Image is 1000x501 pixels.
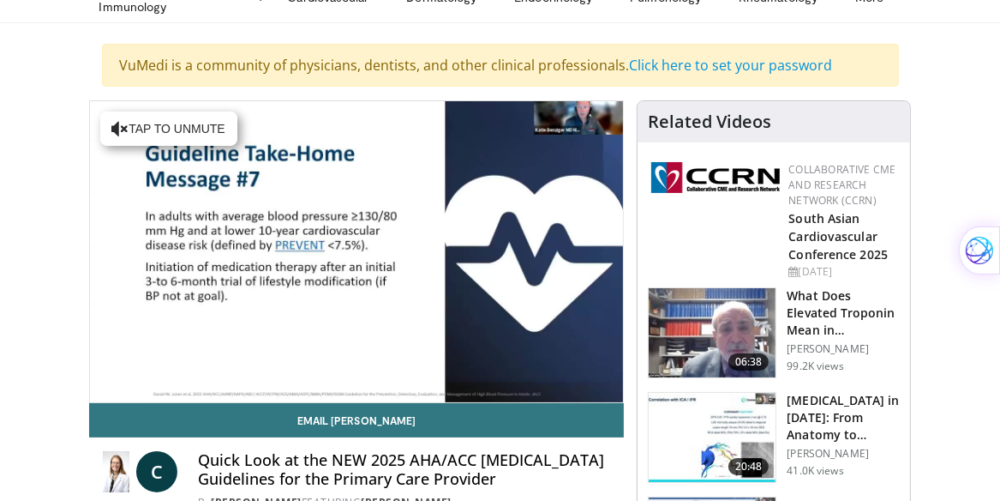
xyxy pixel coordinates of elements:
[728,458,769,475] span: 20:48
[787,464,843,478] p: 41.0K views
[649,288,775,377] img: 98daf78a-1d22-4ebe-927e-10afe95ffd94.150x105_q85_crop-smart_upscale.jpg
[90,101,624,402] video-js: Video Player
[788,264,896,280] div: [DATE]
[728,353,769,371] span: 06:38
[649,393,775,482] img: 823da73b-7a00-425d-bb7f-45c8b03b10c3.150x105_q85_crop-smart_upscale.jpg
[788,162,895,208] a: Collaborative CME and Research Network (CCRN)
[648,287,900,378] a: 06:38 What Does Elevated Troponin Mean in [MEDICAL_DATA]? [PERSON_NAME] 99.2K views
[651,162,780,193] img: a04ee3ba-8487-4636-b0fb-5e8d268f3737.png.150x105_q85_autocrop_double_scale_upscale_version-0.2.png
[787,342,900,356] p: [PERSON_NAME]
[89,403,625,438] a: Email [PERSON_NAME]
[787,392,900,444] h3: [MEDICAL_DATA] in [DATE]: From Anatomy to Physiology to Plaque Burden and …
[103,451,130,492] img: Dr. Catherine P. Benziger
[102,44,899,87] div: VuMedi is a community of physicians, dentists, and other clinical professionals.
[648,112,771,132] h4: Related Videos
[100,112,237,146] button: Tap to unmute
[787,359,843,373] p: 99.2K views
[136,451,177,492] a: C
[648,392,900,483] a: 20:48 [MEDICAL_DATA] in [DATE]: From Anatomy to Physiology to Plaque Burden and … [PERSON_NAME] 4...
[788,210,888,263] a: South Asian Cardiovascular Conference 2025
[630,56,833,75] a: Click here to set your password
[198,451,610,488] h4: Quick Look at the NEW 2025 AHA/ACC [MEDICAL_DATA] Guidelines for the Primary Care Provider
[787,287,900,339] h3: What Does Elevated Troponin Mean in [MEDICAL_DATA]?
[787,447,900,461] p: [PERSON_NAME]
